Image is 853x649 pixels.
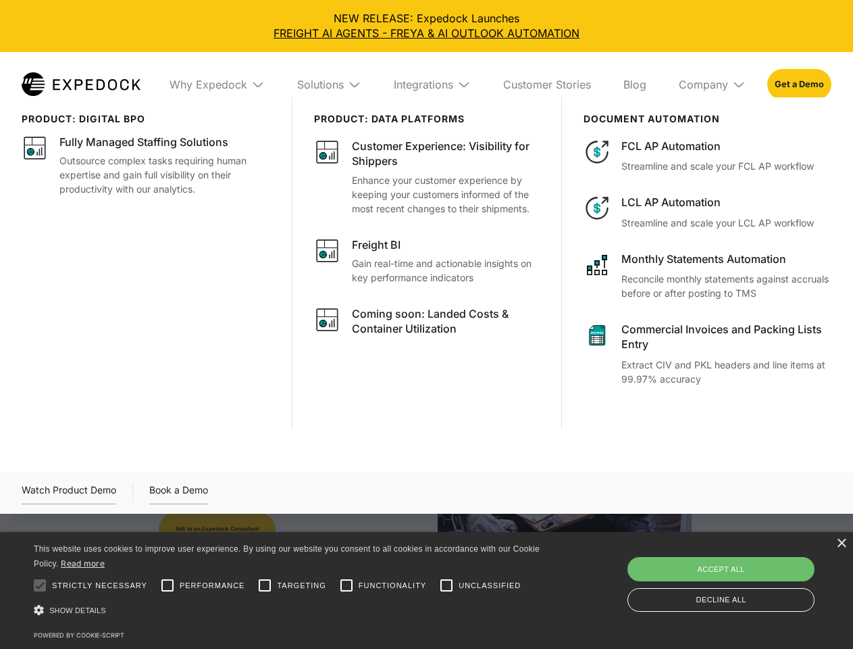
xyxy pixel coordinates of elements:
p: Streamline and scale your LCL AP workflow [621,216,831,230]
a: Commercial Invoices and Packing Lists EntryExtract CIV and PKL headers and line items at 99.97% a... [584,322,831,386]
p: Streamline and scale your FCL AP workflow [621,159,831,173]
div: Watch Product Demo [22,482,116,504]
span: Strictly necessary [52,580,147,592]
span: This website uses cookies to improve user experience. By using our website you consent to all coo... [34,544,540,569]
div: Integrations [394,78,453,91]
p: Gain real-time and actionable insights on key performance indicators [352,256,540,285]
div: Why Expedock [170,78,247,91]
div: Commercial Invoices and Packing Lists Entry [621,322,831,352]
a: Book a Demo [149,482,208,504]
p: Reconcile monthly statements against accruals before or after posting to TMS [621,272,831,300]
div: PRODUCT: data platforms [314,114,540,125]
div: product: digital bpo [22,114,270,125]
a: Customer Experience: Visibility for ShippersEnhance your customer experience by keeping your cust... [314,139,540,216]
a: FREIGHT AI AGENTS - FREYA & AI OUTLOOK AUTOMATION [11,26,842,41]
div: Why Expedock [159,52,276,117]
a: Customer Stories [492,52,602,117]
div: Company [679,78,728,91]
iframe: Chat Widget [628,503,853,649]
a: Get a Demo [767,69,831,100]
a: Blog [613,52,657,117]
a: FCL AP AutomationStreamline and scale your FCL AP workflow [584,139,831,173]
div: Solutions [297,78,344,91]
div: Show details [34,601,544,620]
a: Freight BIGain real-time and actionable insights on key performance indicators [314,237,540,285]
p: Extract CIV and PKL headers and line items at 99.97% accuracy [621,358,831,386]
span: Show details [49,606,106,615]
div: Integrations [383,52,482,117]
span: Performance [180,580,245,592]
a: Coming soon: Landed Costs & Container Utilization [314,306,540,341]
a: LCL AP AutomationStreamline and scale your LCL AP workflow [584,195,831,229]
span: Unclassified [459,580,521,592]
p: Outsource complex tasks requiring human expertise and gain full visibility on their productivity ... [59,153,270,196]
div: Solutions [286,52,372,117]
span: Targeting [277,580,326,592]
div: Monthly Statements Automation [621,251,831,266]
div: Fully Managed Staffing Solutions [59,135,228,149]
div: document automation [584,114,831,125]
div: LCL AP Automation [621,195,831,210]
div: FCL AP Automation [621,139,831,153]
div: Coming soon: Landed Costs & Container Utilization [352,306,540,337]
div: Company [668,52,756,117]
a: Monthly Statements AutomationReconcile monthly statements against accruals before or after postin... [584,251,831,300]
a: Fully Managed Staffing SolutionsOutsource complex tasks requiring human expertise and gain full v... [22,135,270,196]
p: Enhance your customer experience by keeping your customers informed of the most recent changes to... [352,173,540,216]
span: Functionality [359,580,426,592]
a: Powered by cookie-script [34,631,124,639]
div: Freight BI [352,237,400,252]
div: NEW RELEASE: Expedock Launches [11,11,842,41]
a: open lightbox [22,482,116,504]
a: Read more [61,558,105,569]
div: Customer Experience: Visibility for Shippers [352,139,540,169]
